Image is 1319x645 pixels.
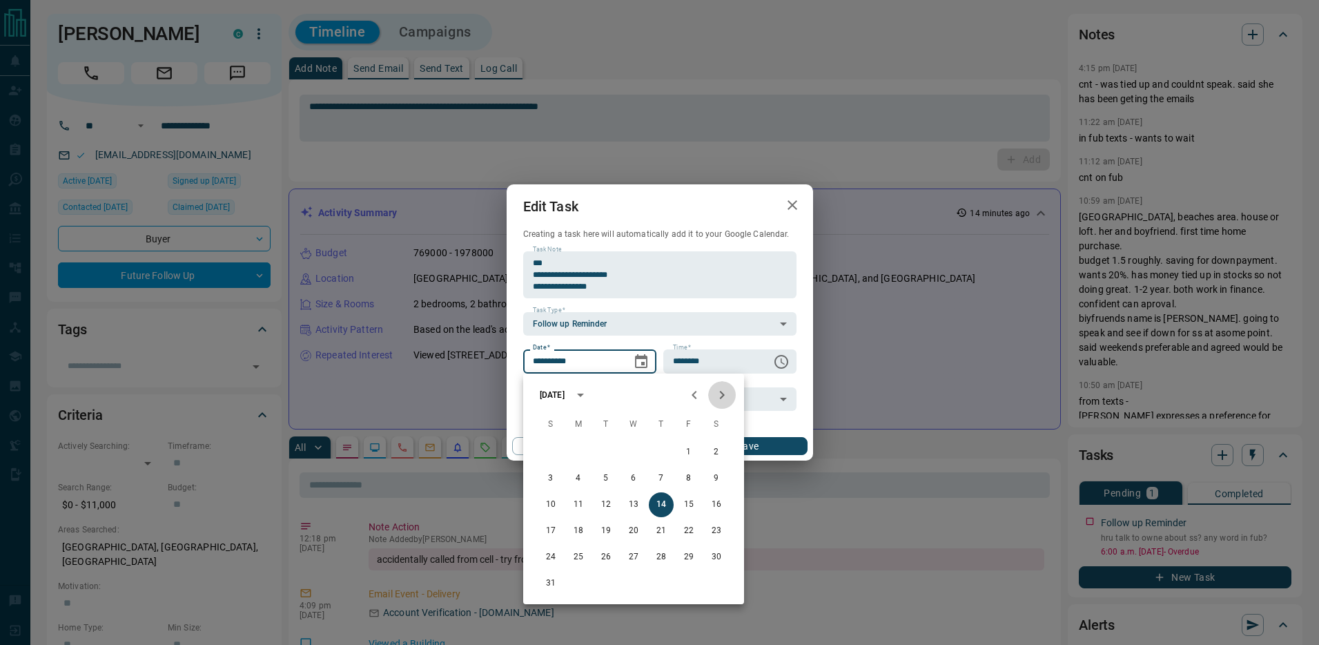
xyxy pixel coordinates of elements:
button: 17 [538,519,563,543]
div: Follow up Reminder [523,312,797,336]
span: Friday [676,411,701,439]
button: 27 [621,545,646,570]
button: 13 [621,492,646,517]
button: 1 [676,440,701,465]
span: Sunday [538,411,563,439]
button: 5 [594,466,618,491]
button: 4 [566,466,591,491]
span: Wednesday [621,411,646,439]
button: 14 [649,492,674,517]
button: 31 [538,571,563,596]
button: Next month [708,381,736,409]
button: calendar view is open, switch to year view [569,383,592,407]
h2: Edit Task [507,184,595,229]
div: [DATE] [540,389,565,401]
button: 30 [704,545,729,570]
span: Thursday [649,411,674,439]
button: 9 [704,466,729,491]
button: 29 [676,545,701,570]
button: 12 [594,492,618,517]
button: 15 [676,492,701,517]
button: 16 [704,492,729,517]
button: Previous month [681,381,708,409]
button: 8 [676,466,701,491]
label: Task Note [533,245,561,254]
span: Tuesday [594,411,618,439]
button: 28 [649,545,674,570]
button: 20 [621,519,646,543]
span: Monday [566,411,591,439]
button: 26 [594,545,618,570]
label: Time [673,343,691,352]
button: Choose time, selected time is 6:00 AM [768,348,795,376]
button: 6 [621,466,646,491]
button: Save [689,437,807,455]
label: Task Type [533,306,565,315]
button: 22 [676,519,701,543]
button: 7 [649,466,674,491]
p: Creating a task here will automatically add it to your Google Calendar. [523,229,797,240]
button: 3 [538,466,563,491]
button: 21 [649,519,674,543]
button: Cancel [512,437,630,455]
button: Choose date, selected date is Aug 14, 2025 [627,348,655,376]
button: 24 [538,545,563,570]
button: 19 [594,519,618,543]
button: 23 [704,519,729,543]
label: Date [533,343,550,352]
button: 25 [566,545,591,570]
span: Saturday [704,411,729,439]
button: 18 [566,519,591,543]
button: 2 [704,440,729,465]
button: 11 [566,492,591,517]
button: 10 [538,492,563,517]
